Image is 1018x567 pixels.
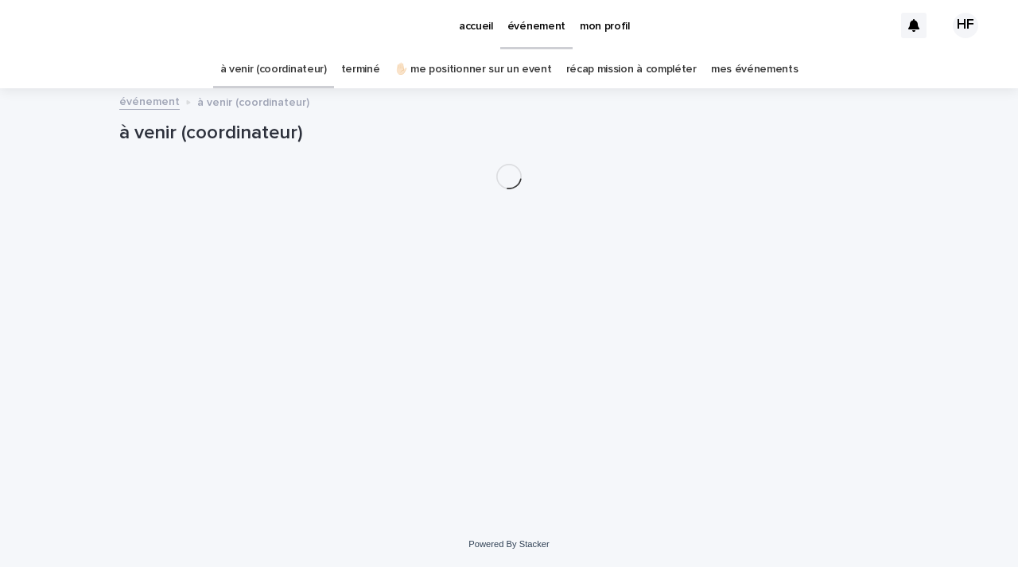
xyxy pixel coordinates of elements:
a: terminé [341,51,380,88]
h1: à venir (coordinateur) [119,122,899,145]
a: à venir (coordinateur) [220,51,327,88]
a: événement [119,91,180,110]
p: à venir (coordinateur) [197,92,309,110]
div: HF [953,13,978,38]
a: Powered By Stacker [468,539,549,549]
img: Ls34BcGeRexTGTNfXpUC [32,10,186,41]
a: ✋🏻 me positionner sur un event [394,51,552,88]
a: mes événements [711,51,798,88]
a: récap mission à compléter [566,51,697,88]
